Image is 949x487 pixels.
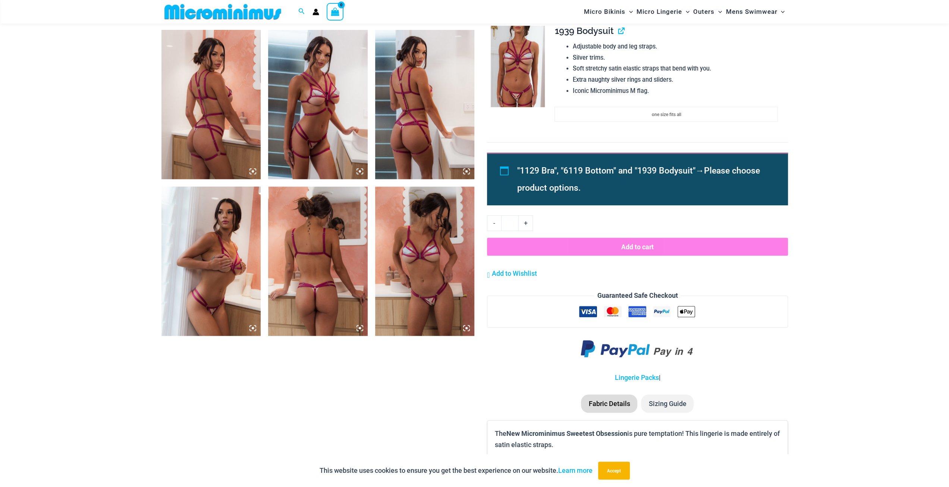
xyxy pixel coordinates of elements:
img: Sweetest Obsession Cherry 1129 Bra 6119 Bottom 1939 [375,187,475,336]
a: Search icon link [298,7,305,16]
span: Menu Toggle [714,2,722,21]
a: Micro LingerieMenu ToggleMenu Toggle [635,2,691,21]
input: Product quantity [501,215,519,231]
li: Sizing Guide [641,394,694,413]
legend: Guaranteed Safe Checkout [594,290,681,301]
li: one size fits all [554,107,778,122]
li: Soft stretchy satin elastic straps that bend with you. [573,63,782,74]
span: Menu Toggle [682,2,689,21]
a: - [487,215,501,231]
p: This website uses cookies to ensure you get the best experience on our website. [320,465,593,476]
img: Sweetest Obsession Cherry 1129 Bra 6119 Bottom 1939 Bodysuit [161,30,261,179]
button: Accept [598,462,630,480]
button: Add to cart [487,238,788,256]
img: Sweetest Obsession Cherry 1129 Bra 6119 Bottom 1939 [268,187,368,336]
a: Micro BikinisMenu ToggleMenu Toggle [582,2,635,21]
p: The is pure temptation! This lingerie is made entirely of satin elastic straps. [495,428,780,450]
a: View Shopping Cart, empty [327,3,344,20]
img: Sweetest Obsession Cherry 1129 Bra 6119 Bottom 1939 Bodysuit [268,30,368,179]
span: Mens Swimwear [726,2,777,21]
span: Micro Lingerie [637,2,682,21]
li: Fabric Details [581,394,637,413]
a: Add to Wishlist [487,268,537,279]
li: → [517,162,771,197]
img: Sweetest Obsession Cherry 1129 Bra 6119 Bottom 1939 Bodysuit [491,26,545,107]
a: Learn more [558,466,593,474]
span: Menu Toggle [777,2,785,21]
span: one size fits all [651,112,681,117]
img: MM SHOP LOGO FLAT [161,3,284,20]
span: "1129 Bra", "6119 Bottom" and "1939 Bodysuit" [517,166,695,176]
li: Adjustable body and leg straps. [573,41,782,52]
nav: Site Navigation [581,1,788,22]
span: Add to Wishlist [491,269,537,277]
a: OutersMenu ToggleMenu Toggle [691,2,724,21]
p: | [487,372,788,383]
img: Sweetest Obsession Cherry 1129 Bra 6119 Bottom 1939 Bodysuit [375,30,475,179]
a: + [519,215,533,231]
li: Silver trims. [573,52,782,63]
b: New Microminimus Sweetest Obsession [506,429,627,438]
a: Mens SwimwearMenu ToggleMenu Toggle [724,2,786,21]
span: Micro Bikinis [584,2,625,21]
span: Menu Toggle [625,2,633,21]
li: Iconic Microminimus M flag. [573,85,782,97]
a: Account icon link [312,9,319,15]
span: 1939 Bodysuit [554,25,613,36]
a: Lingerie Packs [615,374,659,381]
li: Extra naughty silver rings and sliders. [573,74,782,85]
span: Outers [693,2,714,21]
img: Sweetest Obsession Cherry 1129 Bra 6119 Bottom 1939 [161,187,261,336]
